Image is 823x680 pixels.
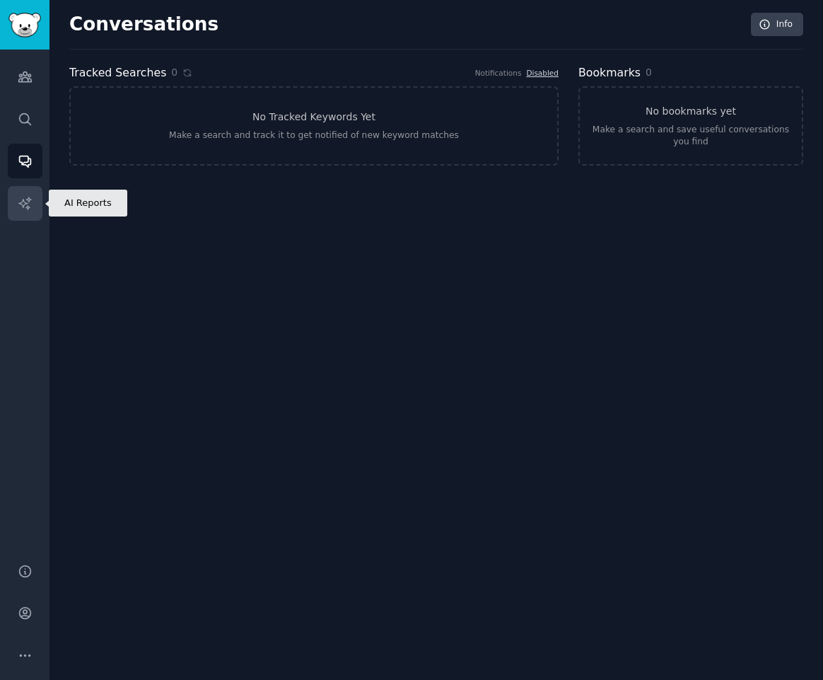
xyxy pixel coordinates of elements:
h2: Conversations [69,13,218,36]
div: Notifications [475,68,522,78]
a: No Tracked Keywords YetMake a search and track it to get notified of new keyword matches [69,86,559,166]
img: GummySearch logo [8,13,41,38]
a: Disabled [526,69,559,77]
div: Make a search and save useful conversations you find [590,124,792,149]
h2: Tracked Searches [69,64,166,82]
a: No bookmarks yetMake a search and save useful conversations you find [578,86,803,166]
span: 0 [646,67,652,78]
h2: Bookmarks [578,64,641,82]
span: 0 [171,65,177,80]
h3: No bookmarks yet [646,104,736,119]
div: Make a search and track it to get notified of new keyword matches [169,129,459,142]
a: Info [751,13,803,37]
h3: No Tracked Keywords Yet [252,110,375,125]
